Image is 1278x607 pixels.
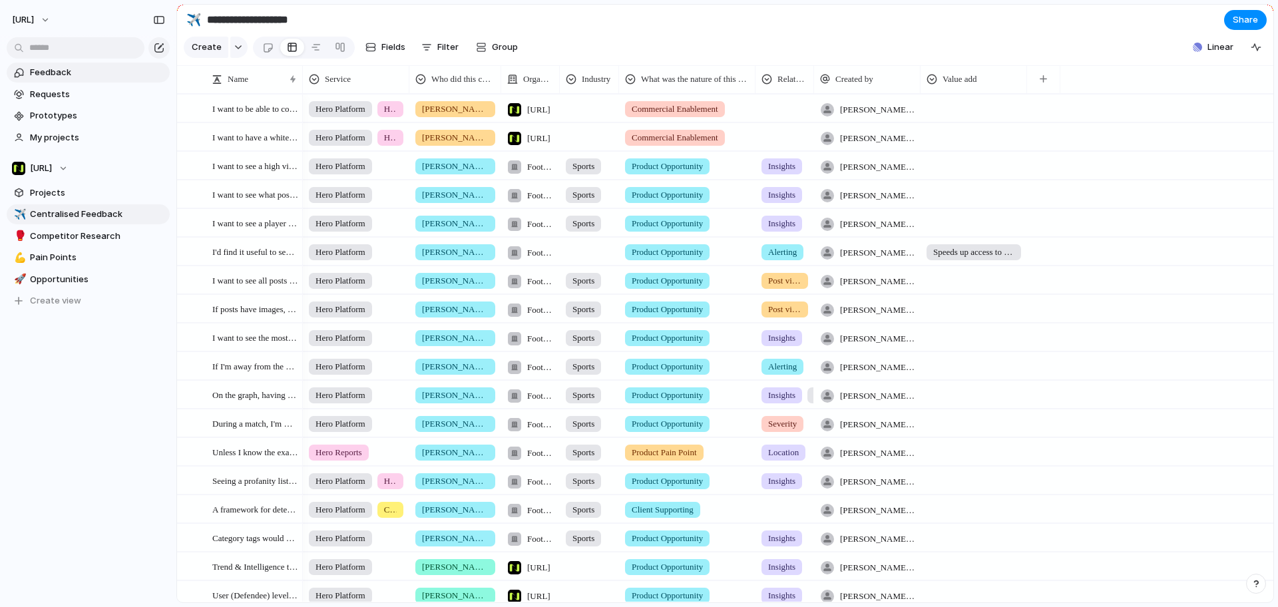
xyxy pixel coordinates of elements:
button: [URL] [6,9,57,31]
span: Hero Reports [316,446,362,459]
button: Share [1224,10,1267,30]
span: Insights [768,589,795,602]
span: [PERSON_NAME][EMAIL_ADDRESS][PERSON_NAME] [840,590,915,603]
span: Competitor Research [30,230,165,243]
span: [PERSON_NAME][EMAIL_ADDRESS][PERSON_NAME] [840,361,915,374]
button: [URL] [7,158,170,178]
span: [PERSON_NAME][EMAIL_ADDRESS][PERSON_NAME] [840,303,915,317]
span: Football Association Wales [527,504,554,517]
span: Seeing a profanity list is useful [212,473,298,488]
span: [PERSON_NAME][EMAIL_ADDRESS][PERSON_NAME] [840,103,915,116]
button: 🚀 [12,273,25,286]
span: [PERSON_NAME] [422,360,489,373]
button: Group [469,37,525,58]
span: Sports [572,331,594,345]
span: Product Opportunity [632,246,703,259]
span: Hero Platform [316,217,365,230]
span: Product Opportunity [632,331,703,345]
span: [PERSON_NAME][EMAIL_ADDRESS][PERSON_NAME] [840,532,915,546]
span: Share [1233,13,1258,27]
button: Filter [416,37,464,58]
span: [PERSON_NAME] [422,274,489,288]
span: Hero Reports [384,475,397,488]
span: Hero Platform [316,246,365,259]
span: [URL] [12,13,34,27]
span: Who did this come from? [431,73,495,86]
span: [PERSON_NAME] [422,446,489,459]
span: Sports [572,389,594,402]
span: [PERSON_NAME][EMAIL_ADDRESS][PERSON_NAME] [840,389,915,403]
span: Projects [30,186,165,200]
span: [PERSON_NAME][EMAIL_ADDRESS][PERSON_NAME] [840,275,915,288]
a: Requests [7,85,170,104]
span: [PERSON_NAME][EMAIL_ADDRESS][PERSON_NAME] [840,132,915,145]
span: Fields [381,41,405,54]
span: [PERSON_NAME] [422,475,489,488]
span: Sports [572,217,594,230]
span: Hero Platform [316,475,365,488]
button: Create [184,37,228,58]
button: ✈️ [183,9,204,31]
span: Create [192,41,222,54]
span: Football Association Wales [527,275,554,288]
span: Hero Platform [316,417,365,431]
span: [PERSON_NAME] [422,160,489,173]
div: 💪 [14,250,23,266]
span: Hero Reports [384,131,397,144]
span: Football Association Wales [527,389,554,403]
span: Product Opportunity [632,560,703,574]
span: Trend & Intelligence trackking [212,558,298,574]
span: Product Opportunity [632,274,703,288]
span: Sports [572,532,594,545]
span: Sports [572,475,594,488]
span: [PERSON_NAME][EMAIL_ADDRESS][PERSON_NAME] [840,189,915,202]
span: Filter [437,41,459,54]
span: [PERSON_NAME][EMAIL_ADDRESS][PERSON_NAME] [840,332,915,345]
span: [PERSON_NAME] [422,246,489,259]
span: Service [325,73,351,86]
span: [PERSON_NAME] [422,560,489,574]
span: [PERSON_NAME][EMAIL_ADDRESS][PERSON_NAME] [840,561,915,574]
span: [URL] [527,590,550,603]
span: Commercial Enablement [632,131,718,144]
div: 🚀 [14,272,23,287]
span: [PERSON_NAME] [422,303,489,316]
span: Product Opportunity [632,475,703,488]
span: On the graph, having a block underneath that pulls through severity detected at the particular mo... [212,387,298,402]
span: If posts have images, i want to see these images within the platform [212,301,298,316]
span: Hero Platform [316,102,365,116]
span: I want to be able to compare data sources, outline roadmaps and set clear client expectations [212,101,298,116]
button: Create view [7,291,170,311]
a: My projects [7,128,170,148]
span: Hero Platform [316,389,365,402]
a: Prototypes [7,106,170,126]
span: Football Association Wales [527,160,554,174]
a: ✈️Centralised Feedback [7,204,170,224]
span: Football Association Wales [527,218,554,231]
span: [PERSON_NAME] [422,589,489,602]
span: Hero Platform [316,360,365,373]
span: Post visibility [768,303,801,316]
span: User (Defendee) level insights [212,587,298,602]
span: Speeds up access to information [933,246,1014,259]
span: Product Opportunity [632,217,703,230]
span: Hero Platform [316,532,365,545]
span: Football Association Wales [527,475,554,489]
a: 🥊Competitor Research [7,226,170,246]
span: Hero Platform [316,331,365,345]
span: Create view [30,294,81,307]
span: Insights [768,188,795,202]
span: Insights [768,331,795,345]
span: [PERSON_NAME][EMAIL_ADDRESS][PERSON_NAME] [840,246,915,260]
span: Product Opportunity [632,188,703,202]
span: Alerting [768,246,797,259]
div: ✈️ [186,11,201,29]
button: 💪 [12,251,25,264]
span: Linear [1207,41,1233,54]
span: I want to see a player synopsys [212,215,298,230]
span: Name [228,73,248,86]
span: Hero Platform [316,160,365,173]
span: Sports [572,503,594,516]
